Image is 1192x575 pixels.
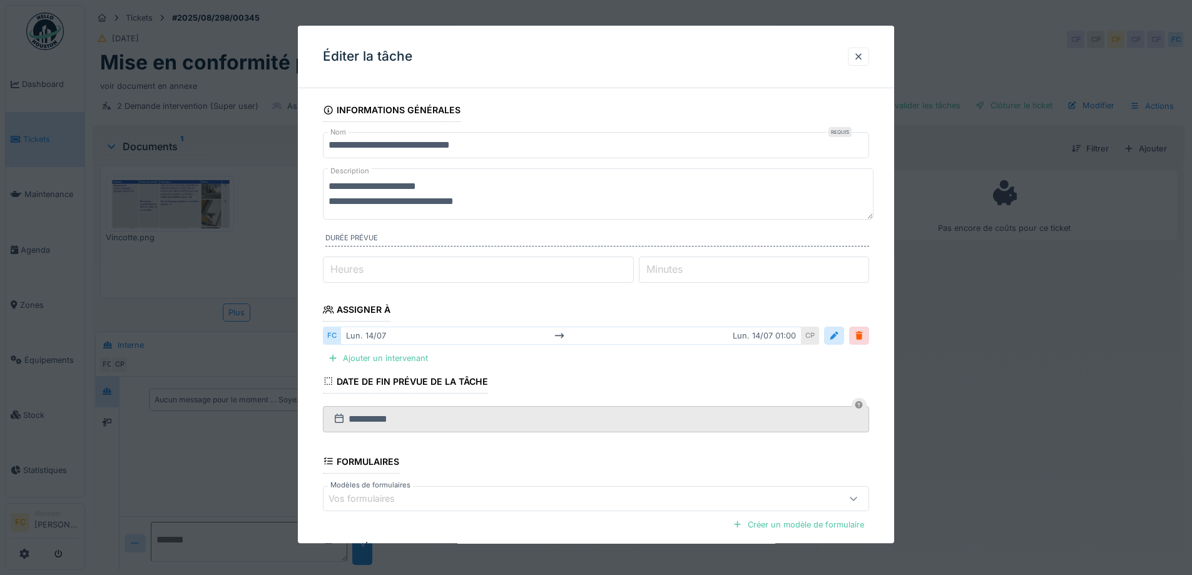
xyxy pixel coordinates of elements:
div: Vos formulaires [329,492,412,506]
label: Nom [328,127,349,138]
div: Date de fin prévue de la tâche [323,372,488,394]
div: Créer un modèle de formulaire [728,516,869,533]
div: FC [323,327,340,345]
div: lun. 14/07 lun. 14/07 01:00 [340,327,802,345]
div: Ajouter un intervenant [323,350,433,367]
div: Données de facturation [323,538,459,559]
label: Minutes [644,262,685,277]
div: Informations générales [323,101,461,122]
label: Modèles de formulaires [328,480,413,491]
div: Formulaires [323,452,399,474]
label: Heures [328,262,366,277]
label: Description [328,163,372,179]
h3: Éditer la tâche [323,49,412,64]
label: Durée prévue [325,233,869,247]
div: CP [802,327,819,345]
div: Assigner à [323,300,390,322]
div: Requis [828,127,852,137]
